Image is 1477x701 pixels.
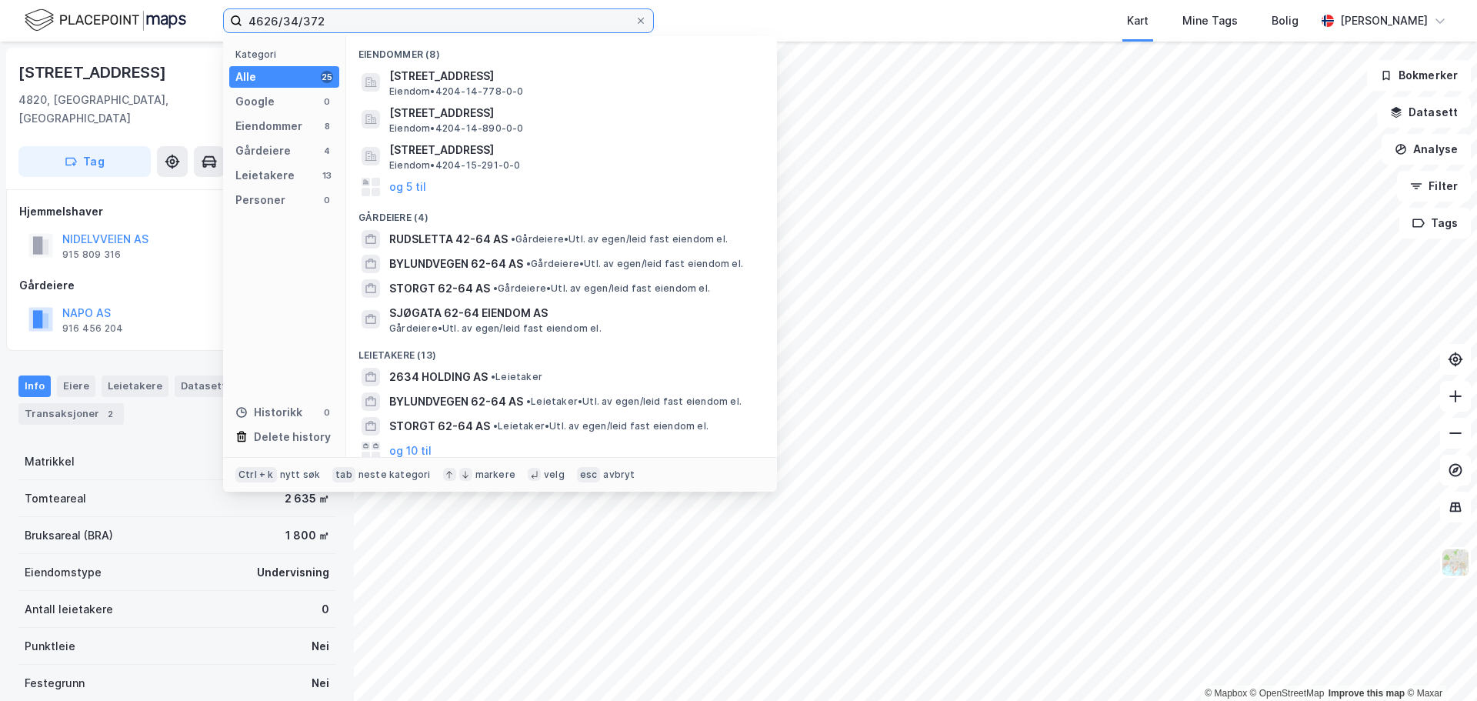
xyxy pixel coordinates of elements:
[577,467,601,482] div: esc
[389,442,432,460] button: og 10 til
[235,403,302,422] div: Historikk
[25,674,85,693] div: Festegrunn
[254,428,331,446] div: Delete history
[544,469,565,481] div: velg
[475,469,515,481] div: markere
[1441,548,1470,577] img: Z
[321,169,333,182] div: 13
[19,276,335,295] div: Gårdeiere
[57,376,95,397] div: Eiere
[235,142,291,160] div: Gårdeiere
[1205,688,1247,699] a: Mapbox
[25,563,102,582] div: Eiendomstype
[526,396,742,408] span: Leietaker • Utl. av egen/leid fast eiendom el.
[1340,12,1428,30] div: [PERSON_NAME]
[1399,208,1471,239] button: Tags
[389,304,759,322] span: SJØGATA 62-64 EIENDOM AS
[257,563,329,582] div: Undervisning
[526,258,531,269] span: •
[389,85,524,98] span: Eiendom • 4204-14-778-0-0
[1377,97,1471,128] button: Datasett
[389,417,490,436] span: STORGT 62-64 AS
[285,489,329,508] div: 2 635 ㎡
[235,92,275,111] div: Google
[389,141,759,159] span: [STREET_ADDRESS]
[389,122,524,135] span: Eiendom • 4204-14-890-0-0
[280,469,321,481] div: nytt søk
[235,48,339,60] div: Kategori
[332,467,355,482] div: tab
[312,637,329,656] div: Nei
[102,406,118,422] div: 2
[25,526,113,545] div: Bruksareal (BRA)
[603,469,635,481] div: avbryt
[346,337,777,365] div: Leietakere (13)
[389,392,523,411] span: BYLUNDVEGEN 62-64 AS
[389,322,602,335] span: Gårdeiere • Utl. av egen/leid fast eiendom el.
[511,233,515,245] span: •
[18,403,124,425] div: Transaksjoner
[389,67,759,85] span: [STREET_ADDRESS]
[321,406,333,419] div: 0
[25,452,75,471] div: Matrikkel
[235,191,285,209] div: Personer
[235,117,302,135] div: Eiendommer
[25,637,75,656] div: Punktleie
[493,282,498,294] span: •
[1400,627,1477,701] div: Kontrollprogram for chat
[25,7,186,34] img: logo.f888ab2527a4732fd821a326f86c7f29.svg
[235,166,295,185] div: Leietakere
[321,120,333,132] div: 8
[25,600,113,619] div: Antall leietakere
[493,420,498,432] span: •
[1329,688,1405,699] a: Improve this map
[389,279,490,298] span: STORGT 62-64 AS
[389,178,426,196] button: og 5 til
[526,258,743,270] span: Gårdeiere • Utl. av egen/leid fast eiendom el.
[18,146,151,177] button: Tag
[18,60,169,85] div: [STREET_ADDRESS]
[493,282,710,295] span: Gårdeiere • Utl. av egen/leid fast eiendom el.
[493,420,708,432] span: Leietaker • Utl. av egen/leid fast eiendom el.
[321,145,333,157] div: 4
[18,91,258,128] div: 4820, [GEOGRAPHIC_DATA], [GEOGRAPHIC_DATA]
[321,194,333,206] div: 0
[321,95,333,108] div: 0
[1272,12,1299,30] div: Bolig
[511,233,728,245] span: Gårdeiere • Utl. av egen/leid fast eiendom el.
[62,249,121,261] div: 915 809 316
[235,467,277,482] div: Ctrl + k
[1367,60,1471,91] button: Bokmerker
[62,322,123,335] div: 916 456 204
[346,36,777,64] div: Eiendommer (8)
[389,230,508,249] span: RUDSLETTA 42-64 AS
[491,371,542,383] span: Leietaker
[102,376,168,397] div: Leietakere
[322,600,329,619] div: 0
[18,376,51,397] div: Info
[346,199,777,227] div: Gårdeiere (4)
[526,396,531,407] span: •
[25,489,86,508] div: Tomteareal
[1397,171,1471,202] button: Filter
[1250,688,1325,699] a: OpenStreetMap
[1182,12,1238,30] div: Mine Tags
[1382,134,1471,165] button: Analyse
[312,674,329,693] div: Nei
[19,202,335,221] div: Hjemmelshaver
[1127,12,1149,30] div: Kart
[389,159,521,172] span: Eiendom • 4204-15-291-0-0
[285,526,329,545] div: 1 800 ㎡
[175,376,232,397] div: Datasett
[1400,627,1477,701] iframe: Chat Widget
[242,9,635,32] input: Søk på adresse, matrikkel, gårdeiere, leietakere eller personer
[235,68,256,86] div: Alle
[491,371,495,382] span: •
[389,368,488,386] span: 2634 HOLDING AS
[389,255,523,273] span: BYLUNDVEGEN 62-64 AS
[358,469,431,481] div: neste kategori
[389,104,759,122] span: [STREET_ADDRESS]
[321,71,333,83] div: 25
